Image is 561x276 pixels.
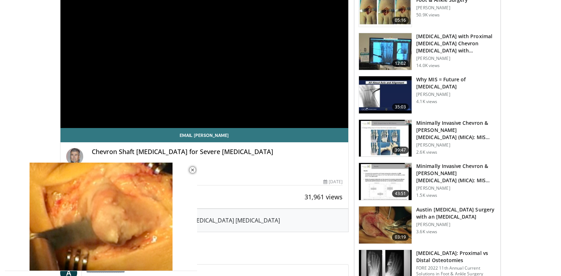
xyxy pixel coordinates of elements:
span: 05:16 [392,17,409,24]
img: b5a565ff-75d9-4922-8e9d-a74d9f636ef2.150x105_q85_crop-smart_upscale.jpg [359,120,412,157]
div: surgery for correction of moderate to severe [MEDICAL_DATA] [MEDICAL_DATA] [68,216,342,225]
a: Email [PERSON_NAME] [60,128,349,142]
p: [PERSON_NAME] [416,142,496,148]
span: 31,961 views [305,193,343,201]
p: 1.5K views [416,193,437,198]
a: 43:51 Minimally Invasive Chevron & [PERSON_NAME][MEDICAL_DATA] (MICA): MIS [MEDICAL_DATA] Surge… ... [359,163,496,200]
span: 35:03 [392,103,409,111]
p: 4.1K views [416,99,437,104]
h3: [MEDICAL_DATA] with Proximal [MEDICAL_DATA] Chevron [MEDICAL_DATA] with [PERSON_NAME]… [416,33,496,54]
span: 43:51 [392,190,409,197]
img: 08be0349-593e-48f1-bfea-69f97c3c7a0f.150x105_q85_crop-smart_upscale.jpg [359,33,412,70]
h3: Why MIS = Future of [MEDICAL_DATA] [416,76,496,90]
h3: [MEDICAL_DATA]: Proximal vs Distal Osteotomies [416,250,496,264]
a: 39:47 Minimally Invasive Chevron & [PERSON_NAME][MEDICAL_DATA] (MICA): MIS [MEDICAL_DATA] Surge… ... [359,119,496,157]
h3: Austin [MEDICAL_DATA] Surgery with an [MEDICAL_DATA] [416,206,496,220]
div: [DATE] [323,179,343,185]
p: 3.6K views [416,229,437,235]
div: By [66,168,343,174]
h3: Minimally Invasive Chevron & [PERSON_NAME][MEDICAL_DATA] (MICA): MIS [MEDICAL_DATA] Surge… [416,163,496,184]
p: [PERSON_NAME] [416,185,496,191]
p: 2.6K views [416,149,437,155]
h3: Minimally Invasive Chevron & [PERSON_NAME][MEDICAL_DATA] (MICA): MIS [MEDICAL_DATA] Surge… [416,119,496,141]
p: 14.0K views [416,63,440,68]
img: 88846dd8-264d-415b-9a77-01ec29567b58.150x105_q85_crop-smart_upscale.jpg [359,163,412,200]
a: 03:19 Austin [MEDICAL_DATA] Surgery with an [MEDICAL_DATA] [PERSON_NAME] 3.6K views [359,206,496,244]
img: Avatar [66,148,83,165]
p: [PERSON_NAME] [416,92,496,97]
img: 26a5c527-0117-43d3-95e0-c6e79c5f191c.150x105_q85_crop-smart_upscale.jpg [359,206,412,244]
a: 35:03 Why MIS = Future of [MEDICAL_DATA] [PERSON_NAME] 4.1K views [359,76,496,114]
p: [PERSON_NAME] [416,5,496,11]
span: 03:19 [392,234,409,241]
span: 12:02 [392,60,409,67]
img: d2ad2a79-9ed4-4a84-b0ca-be5628b646eb.150x105_q85_crop-smart_upscale.jpg [359,76,412,113]
h4: Chevron Shaft [MEDICAL_DATA] for Severe [MEDICAL_DATA] [92,148,343,156]
a: 12:02 [MEDICAL_DATA] with Proximal [MEDICAL_DATA] Chevron [MEDICAL_DATA] with [PERSON_NAME]… [PER... [359,33,496,71]
video-js: Video Player [5,163,197,271]
span: Comments 33 [60,249,349,259]
p: [PERSON_NAME] [416,56,496,61]
p: 50.9K views [416,12,440,18]
span: 39:47 [392,147,409,154]
p: [PERSON_NAME] [416,222,496,228]
button: Close [185,163,200,178]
